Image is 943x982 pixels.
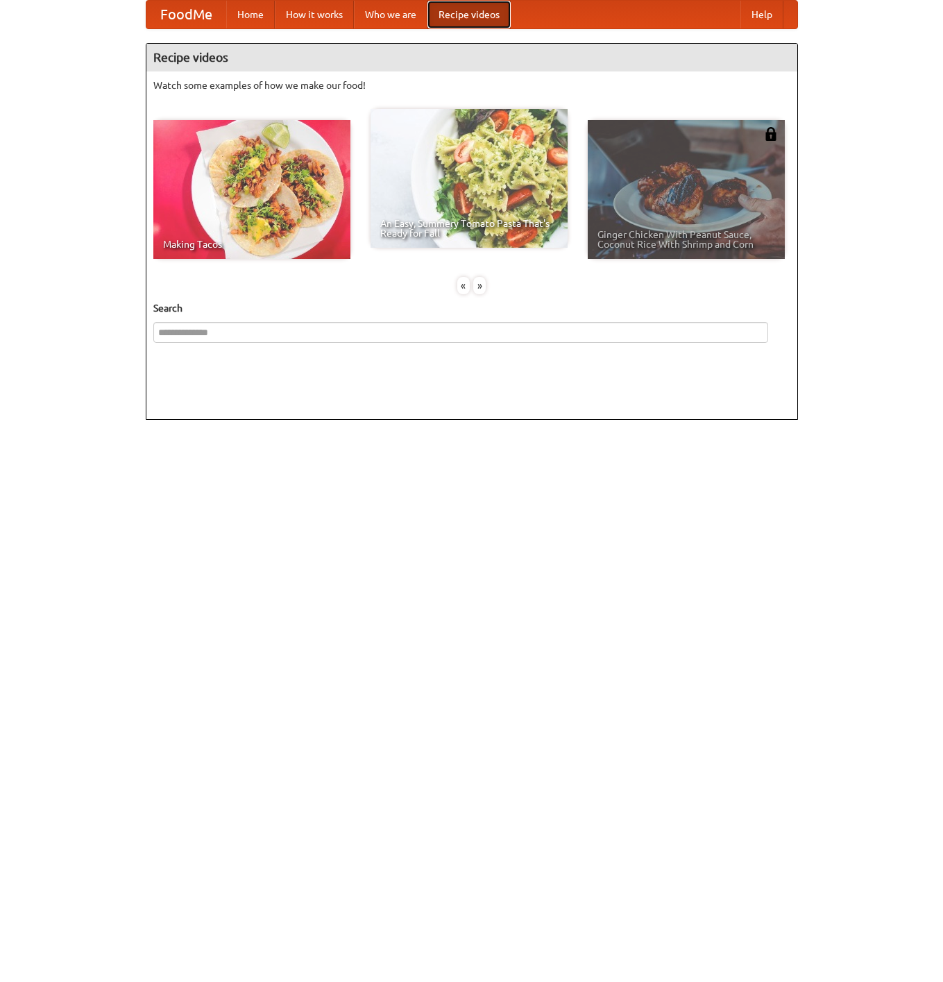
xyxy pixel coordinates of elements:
a: An Easy, Summery Tomato Pasta That's Ready for Fall [371,109,568,248]
h5: Search [153,301,790,315]
a: How it works [275,1,354,28]
a: FoodMe [146,1,226,28]
a: Help [740,1,783,28]
a: Home [226,1,275,28]
div: « [457,277,470,294]
div: » [473,277,486,294]
img: 483408.png [764,127,778,141]
h4: Recipe videos [146,44,797,71]
a: Recipe videos [427,1,511,28]
p: Watch some examples of how we make our food! [153,78,790,92]
span: An Easy, Summery Tomato Pasta That's Ready for Fall [380,219,558,238]
span: Making Tacos [163,239,341,249]
a: Making Tacos [153,120,350,259]
a: Who we are [354,1,427,28]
